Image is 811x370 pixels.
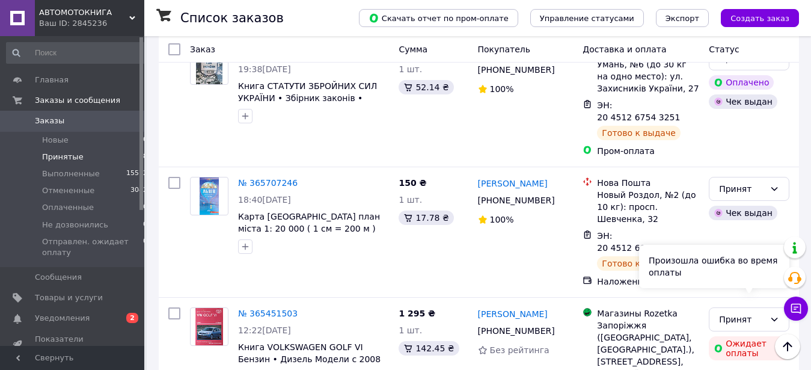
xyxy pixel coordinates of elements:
div: Принят [719,313,765,326]
span: 0 [143,220,147,230]
button: Управление статусами [530,9,644,27]
span: Сообщения [35,272,82,283]
div: [PHONE_NUMBER] [476,61,557,78]
span: Статус [709,45,739,54]
span: 100% [490,215,514,224]
button: Чат с покупателем [784,297,808,321]
span: 150 ₴ [399,178,426,188]
span: 3042 [130,185,147,196]
div: Принят [719,182,765,196]
span: 18:40[DATE] [238,195,291,205]
span: Управление статусами [540,14,634,23]
div: Умань, №6 (до 30 кг на одно место): ул. Захисників України, 27 [597,58,699,94]
span: Заказ [190,45,215,54]
span: Оплаченные [42,202,94,213]
span: Заказы и сообщения [35,95,120,106]
span: 15572 [126,168,147,179]
span: ЭН: 20 4512 6754 3251 [597,100,680,122]
img: Фото товару [196,47,222,84]
span: Выполненные [42,168,100,179]
span: Главная [35,75,69,85]
a: № 365451503 [238,309,298,318]
div: 17.78 ₴ [399,211,453,225]
a: Фото товару [190,307,228,346]
div: Ваш ID: 2845236 [39,18,144,29]
div: Оплачено [709,75,774,90]
div: Новый Роздол, №2 (до 10 кг): просп. Шевченка, 32 [597,189,699,225]
div: Наложенный платеж [597,276,699,288]
a: № 365707246 [238,178,298,188]
div: Нова Пошта [597,177,699,189]
a: Фото товару [190,177,228,215]
div: Магазины Rozetka [597,307,699,319]
span: Скачать отчет по пром-оплате [369,13,509,23]
span: 2 [126,313,138,323]
a: [PERSON_NAME] [478,177,548,190]
span: Экспорт [666,14,699,23]
img: Фото товару [200,177,219,215]
span: Отмененные [42,185,94,196]
span: Доставка и оплата [583,45,666,54]
span: 12:22[DATE] [238,325,291,335]
span: Показатели работы компании [35,334,111,356]
span: Заказы [35,116,64,126]
div: Ожидает оплаты [709,336,789,360]
span: АВТОМОТОКНИГА [39,7,129,18]
div: 142.45 ₴ [399,341,459,356]
div: [PHONE_NUMBER] [476,322,557,339]
span: 0 [143,135,147,146]
a: Книга СТАТУТИ ЗБРОЙНИХ СИЛ УКРАЇНИ • Збірник законів • Станом на [DATE] [238,81,377,115]
span: Покупатель [478,45,531,54]
div: Пром-оплата [597,145,699,157]
a: [PERSON_NAME] [478,308,548,320]
div: Готово к выдаче [597,126,680,140]
img: Фото товару [195,308,223,345]
div: Чек выдан [709,206,777,220]
a: Создать заказ [709,13,799,22]
span: ЭН: 20 4512 6678 8733 [597,231,680,253]
a: Карта [GEOGRAPHIC_DATA] план міста 1: 20 000 ( 1 см = 200 м ) [238,212,380,233]
input: Поиск [6,42,148,64]
span: Товары и услуги [35,292,103,303]
div: Готово к выдаче [597,256,680,271]
span: 1 295 ₴ [399,309,435,318]
a: Фото товару [190,46,228,85]
div: 52.14 ₴ [399,80,453,94]
span: 100% [490,84,514,94]
div: Произошла ошибка во время оплаты [639,245,789,288]
span: Уведомления [35,313,90,324]
span: Создать заказ [730,14,789,23]
button: Наверх [775,334,800,359]
h1: Список заказов [180,11,284,25]
span: Не дозвонились [42,220,108,230]
div: [PHONE_NUMBER] [476,192,557,209]
div: Чек выдан [709,94,777,109]
button: Экспорт [656,9,709,27]
span: 19:38[DATE] [238,64,291,74]
span: Отправлен. ожидает оплату [42,236,143,258]
span: 1 шт. [399,64,422,74]
span: 0 [143,202,147,213]
span: 1 шт. [399,325,422,335]
span: 1 шт. [399,195,422,205]
span: Без рейтинга [490,345,549,355]
span: Сумма [399,45,427,54]
button: Скачать отчет по пром-оплате [359,9,518,27]
span: Новые [42,135,69,146]
button: Создать заказ [721,9,799,27]
span: 18 [139,152,147,162]
span: Принятые [42,152,84,162]
span: 0 [143,236,147,258]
